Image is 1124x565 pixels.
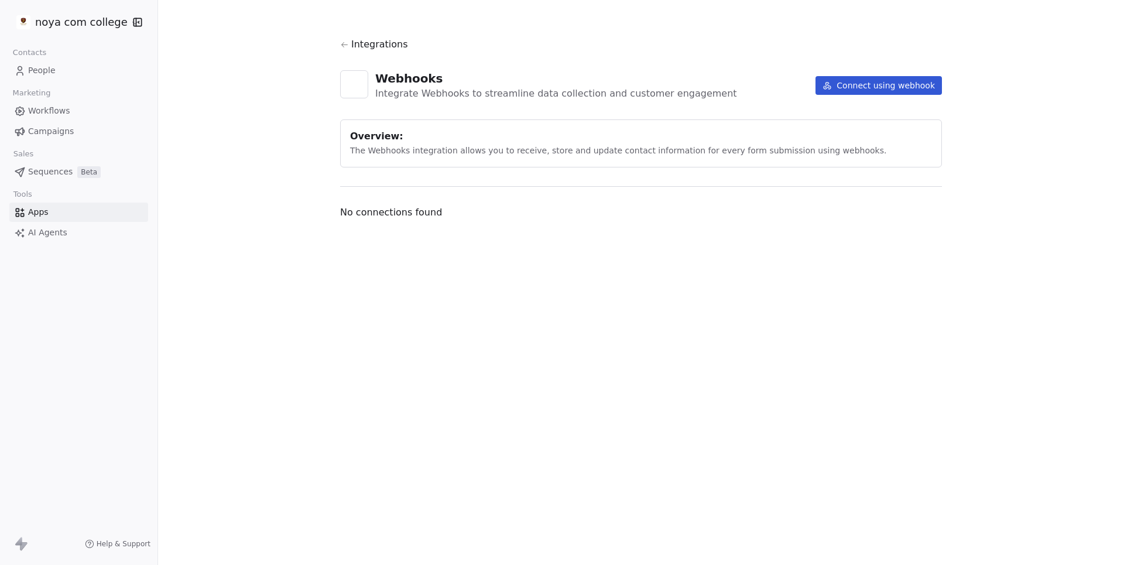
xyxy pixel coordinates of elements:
[35,15,128,30] span: noya com college
[350,146,886,155] span: The Webhooks integration allows you to receive, store and update contact information for every fo...
[28,227,67,239] span: AI Agents
[346,76,362,93] img: webhooks.svg
[375,70,737,87] div: Webhooks
[8,44,52,61] span: Contacts
[8,186,37,203] span: Tools
[9,61,148,80] a: People
[375,87,737,101] div: Integrate Webhooks to streamline data collection and customer engagement
[8,145,39,163] span: Sales
[9,101,148,121] a: Workflows
[28,64,56,77] span: People
[350,129,932,143] div: Overview:
[8,84,56,102] span: Marketing
[85,539,150,549] a: Help & Support
[16,15,30,29] img: %C3%97%C2%9C%C3%97%C2%95%C3%97%C2%92%C3%97%C2%95%20%C3%97%C2%9E%C3%97%C2%9B%C3%97%C2%9C%C3%97%C2%...
[14,12,125,32] button: noya com college
[28,166,73,178] span: Sequences
[9,203,148,222] a: Apps
[340,37,942,52] a: Integrations
[9,122,148,141] a: Campaigns
[28,206,49,218] span: Apps
[815,76,942,95] button: Connect using webhook
[77,166,101,178] span: Beta
[97,539,150,549] span: Help & Support
[9,162,148,182] a: SequencesBeta
[9,223,148,242] a: AI Agents
[28,125,74,138] span: Campaigns
[351,37,408,52] span: Integrations
[28,105,70,117] span: Workflows
[340,206,942,220] span: No connections found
